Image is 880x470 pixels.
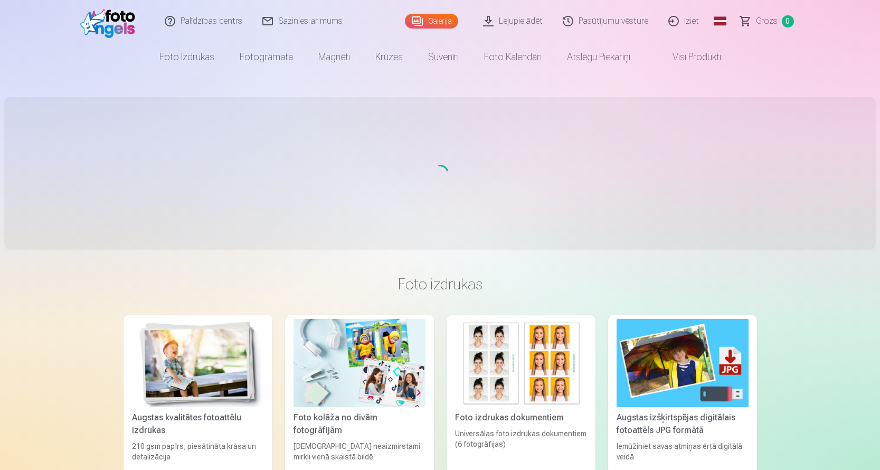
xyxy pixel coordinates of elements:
[405,14,458,29] a: Galerija
[80,4,141,38] img: /fa1
[756,15,778,27] span: Grozs
[451,428,591,462] div: Universālas foto izdrukas dokumentiem (6 fotogrāfijas)
[132,319,264,407] img: Augstas kvalitātes fotoattēlu izdrukas
[294,319,425,407] img: Foto kolāža no divām fotogrāfijām
[415,42,471,72] a: Suvenīri
[306,42,363,72] a: Magnēti
[612,411,753,437] div: Augstas izšķirtspējas digitālais fotoattēls JPG formātā
[289,411,430,437] div: Foto kolāža no divām fotogrāfijām
[455,319,587,407] img: Foto izdrukas dokumentiem
[612,441,753,462] div: Iemūžiniet savas atmiņas ērtā digitālā veidā
[227,42,306,72] a: Fotogrāmata
[128,411,268,437] div: Augstas kvalitātes fotoattēlu izdrukas
[363,42,415,72] a: Krūzes
[132,275,749,294] h3: Foto izdrukas
[289,441,430,462] div: [DEMOGRAPHIC_DATA] neaizmirstami mirkļi vienā skaistā bildē
[147,42,227,72] a: Foto izdrukas
[471,42,554,72] a: Foto kalendāri
[617,319,749,407] img: Augstas izšķirtspējas digitālais fotoattēls JPG formātā
[554,42,643,72] a: Atslēgu piekariņi
[782,15,794,27] span: 0
[451,411,591,424] div: Foto izdrukas dokumentiem
[128,441,268,462] div: 210 gsm papīrs, piesātināta krāsa un detalizācija
[643,42,734,72] a: Visi produkti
